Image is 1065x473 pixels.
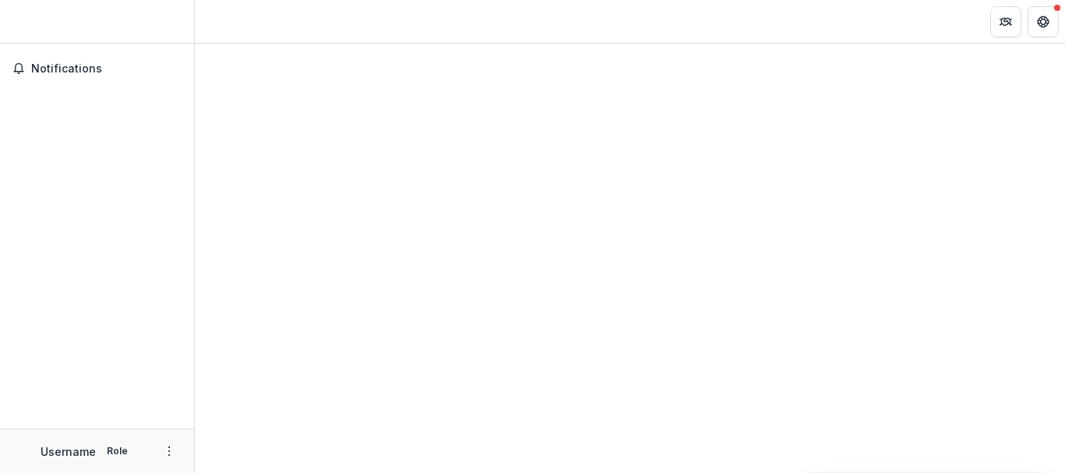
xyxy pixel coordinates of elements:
button: Partners [990,6,1021,37]
span: Notifications [31,62,182,76]
p: Username [41,443,96,460]
button: Notifications [6,56,188,81]
button: Get Help [1028,6,1059,37]
button: More [160,442,179,461]
p: Role [102,444,133,458]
